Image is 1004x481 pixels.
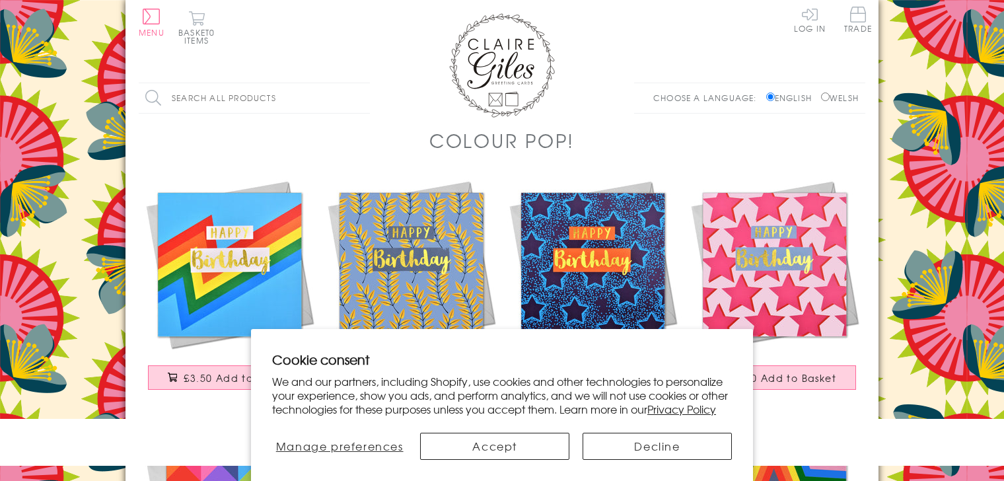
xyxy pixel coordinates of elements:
[502,174,684,403] a: Birthday Card, Blue Stars, Happy Birthday, text foiled in shiny gold £3.50 Add to Basket
[729,371,836,385] span: £3.50 Add to Basket
[647,401,716,417] a: Privacy Policy
[844,7,872,32] span: Trade
[429,127,575,154] h1: Colour POP!
[184,26,215,46] span: 0 items
[139,174,320,355] img: Birthday Card, Colour Bolt, Happy Birthday, text foiled in shiny gold
[766,92,818,104] label: English
[766,92,775,101] input: English
[844,7,872,35] a: Trade
[139,26,164,38] span: Menu
[449,13,555,118] img: Claire Giles Greetings Cards
[272,375,732,416] p: We and our partners, including Shopify, use cookies and other technologies to personalize your ex...
[653,92,764,104] p: Choose a language:
[684,174,865,355] img: Birthday Card, Pink Stars, Happy Birthday, text foiled in shiny gold
[139,9,164,36] button: Menu
[821,92,859,104] label: Welsh
[821,92,830,101] input: Welsh
[139,174,320,403] a: Birthday Card, Colour Bolt, Happy Birthday, text foiled in shiny gold £3.50 Add to Basket
[502,174,684,355] img: Birthday Card, Blue Stars, Happy Birthday, text foiled in shiny gold
[272,350,732,369] h2: Cookie consent
[320,174,502,355] img: Birthday Card, Leaves, Happy Birthday, text foiled in shiny gold
[148,365,312,390] button: £3.50 Add to Basket
[272,433,407,460] button: Manage preferences
[684,174,865,403] a: Birthday Card, Pink Stars, Happy Birthday, text foiled in shiny gold £3.50 Add to Basket
[794,7,826,32] a: Log In
[184,371,291,385] span: £3.50 Add to Basket
[420,433,569,460] button: Accept
[276,438,404,454] span: Manage preferences
[320,174,502,403] a: Birthday Card, Leaves, Happy Birthday, text foiled in shiny gold £3.50 Add to Basket
[139,83,370,113] input: Search all products
[693,365,857,390] button: £3.50 Add to Basket
[178,11,215,44] button: Basket0 items
[357,83,370,113] input: Search
[583,433,732,460] button: Decline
